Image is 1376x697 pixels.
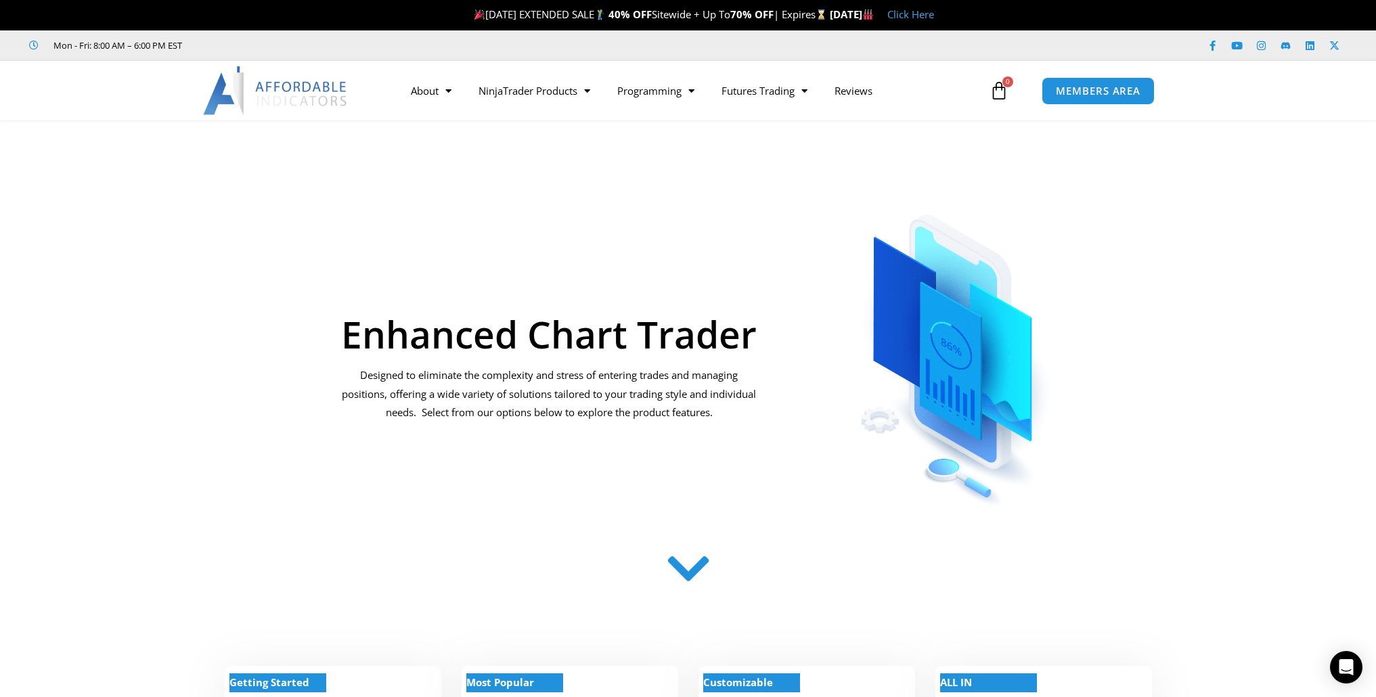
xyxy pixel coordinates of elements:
nav: Menu [397,75,986,106]
strong: Customizable [703,675,773,689]
a: Reviews [821,75,886,106]
img: LogoAI | Affordable Indicators – NinjaTrader [203,66,349,115]
strong: 40% OFF [608,7,652,21]
strong: Most Popular [466,675,534,689]
strong: 70% OFF [730,7,774,21]
span: 0 [1002,76,1013,87]
a: About [397,75,465,106]
h1: Enhanced Chart Trader [340,315,758,353]
span: [DATE] EXTENDED SALE Sitewide + Up To | Expires [471,7,830,21]
a: MEMBERS AREA [1042,77,1155,105]
a: Click Here [887,7,934,21]
span: Mon - Fri: 8:00 AM – 6:00 PM EST [50,37,182,53]
strong: [DATE] [830,7,874,21]
strong: ALL IN [940,675,972,689]
a: 0 [969,71,1029,110]
span: MEMBERS AREA [1056,86,1140,96]
img: ⌛ [816,9,826,20]
p: Designed to eliminate the complexity and stress of entering trades and managing positions, offeri... [340,366,758,423]
iframe: Customer reviews powered by Trustpilot [201,39,404,52]
div: Open Intercom Messenger [1330,651,1362,683]
a: NinjaTrader Products [465,75,604,106]
img: 🎉 [474,9,485,20]
a: Programming [604,75,708,106]
img: ChartTrader | Affordable Indicators – NinjaTrader [816,181,1093,511]
img: 🏌️‍♂️ [595,9,605,20]
img: 🏭 [863,9,873,20]
strong: Getting Started [229,675,309,689]
a: Futures Trading [708,75,821,106]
